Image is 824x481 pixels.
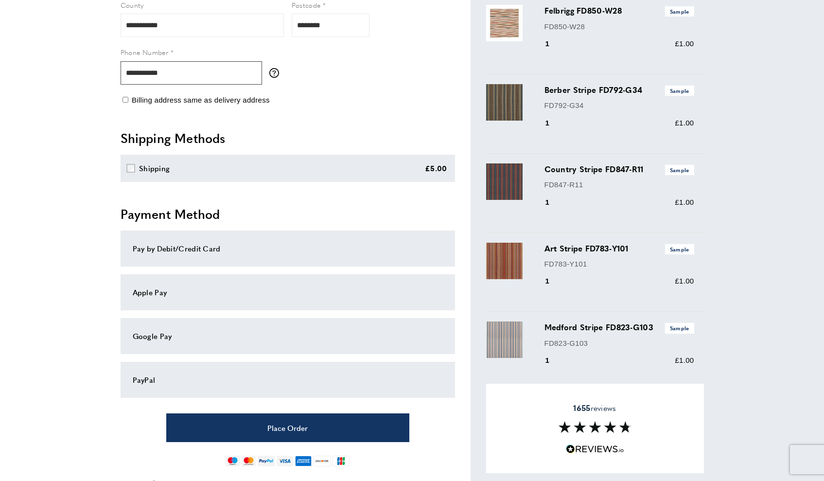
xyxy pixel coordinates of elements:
p: FD847-R11 [544,179,694,191]
p: FD792-G34 [544,100,694,111]
h3: Berber Stripe FD792-G34 [544,84,694,96]
h3: Country Stripe FD847-R11 [544,163,694,175]
img: Reviews section [559,421,631,433]
img: paypal [258,456,275,466]
img: jcb [333,456,350,466]
h2: Payment Method [121,205,455,223]
img: american-express [295,456,312,466]
img: maestro [226,456,240,466]
img: Reviews.io 5 stars [566,445,624,454]
img: Felbrigg FD850-W28 [486,5,523,41]
span: £1.00 [675,198,694,206]
img: Berber Stripe FD792-G34 [486,84,523,121]
img: Art Stripe FD783-Y101 [486,243,523,279]
div: 1 [544,196,563,208]
span: Phone Number [121,47,169,57]
span: Sample [665,86,694,96]
span: Sample [665,244,694,254]
img: visa [277,456,293,466]
div: Pay by Debit/Credit Card [133,243,443,254]
img: Medford Stripe FD823-G103 [486,321,523,358]
h3: Felbrigg FD850-W28 [544,5,694,17]
div: Google Pay [133,330,443,342]
p: FD783-Y101 [544,258,694,270]
span: £1.00 [675,356,694,364]
span: Sample [665,165,694,175]
p: FD850-W28 [544,21,694,33]
span: £1.00 [675,39,694,48]
div: 1 [544,275,563,287]
div: 1 [544,117,563,129]
h3: Art Stripe FD783-Y101 [544,243,694,254]
h2: Shipping Methods [121,129,455,147]
p: FD823-G103 [544,338,694,349]
span: reviews [573,403,616,413]
button: More information [269,68,284,78]
span: £1.00 [675,119,694,127]
span: Billing address same as delivery address [132,96,270,104]
input: Billing address same as delivery address [123,97,128,103]
strong: 1655 [573,402,590,413]
img: discover [314,456,331,466]
span: £1.00 [675,277,694,285]
div: Shipping [139,162,170,174]
div: £5.00 [425,162,447,174]
div: 1 [544,38,563,50]
img: Country Stripe FD847-R11 [486,163,523,200]
div: 1 [544,355,563,366]
img: mastercard [242,456,256,466]
span: Sample [665,6,694,17]
span: Sample [665,323,694,333]
button: Place Order [166,413,409,442]
h3: Medford Stripe FD823-G103 [544,321,694,333]
div: Apple Pay [133,286,443,298]
div: PayPal [133,374,443,386]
